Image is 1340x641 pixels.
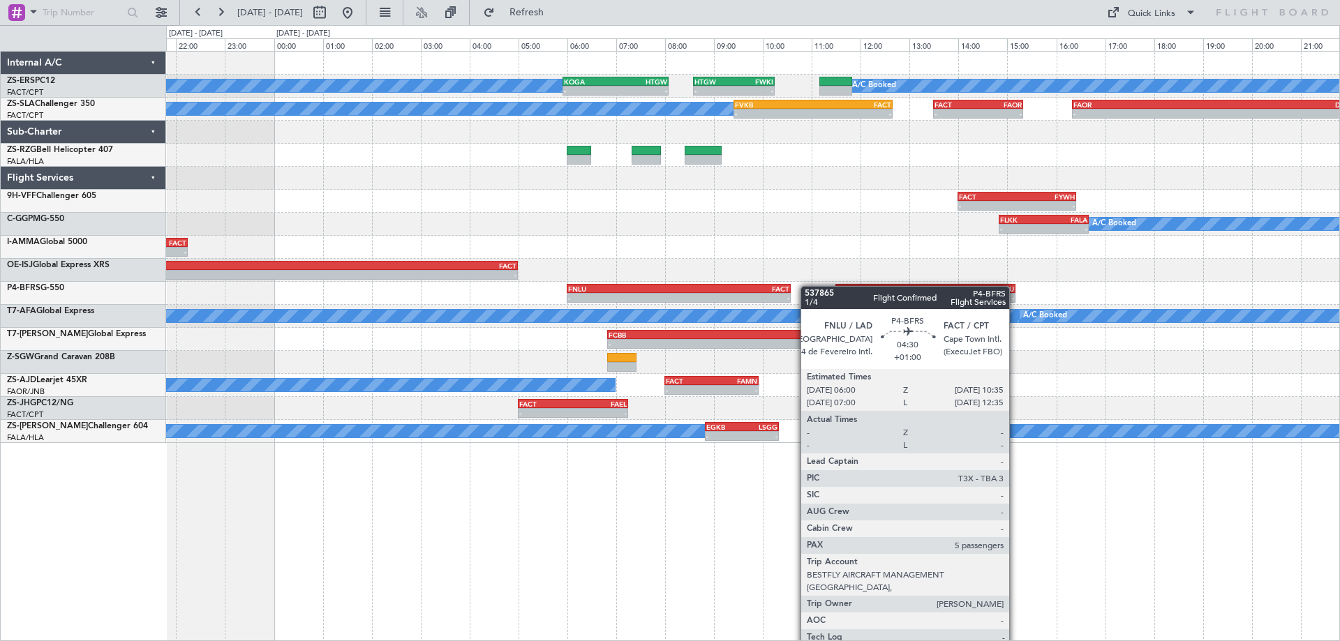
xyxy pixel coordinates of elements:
div: - [666,386,711,394]
div: - [959,202,1017,210]
div: - [616,86,667,95]
div: FNLU [925,285,1014,293]
div: A/C Booked [856,421,900,442]
div: - [735,110,813,118]
div: - [1073,110,1215,118]
span: I-AMMA [7,238,40,246]
div: - [573,409,627,417]
a: FALA/HLA [7,156,44,167]
div: - [925,294,1014,302]
div: FALA [1043,216,1087,224]
div: 10:00 [763,38,812,51]
div: - [245,271,516,279]
div: - [706,432,742,440]
div: FACT [813,100,891,109]
div: HTGW [694,77,734,86]
div: 22:00 [176,38,225,51]
div: FACT [519,400,573,408]
a: ZS-ERSPC12 [7,77,55,85]
div: 03:00 [421,38,470,51]
span: 9H-VFF [7,192,36,200]
a: ZS-AJDLearjet 45XR [7,376,87,384]
div: - [568,294,679,302]
div: Quick Links [1128,7,1175,21]
div: 18:00 [1154,38,1203,51]
div: FNLU [568,285,679,293]
div: FAOR [1073,100,1215,109]
div: FVKB [735,100,813,109]
a: FACT/CPT [7,110,43,121]
span: ZS-[PERSON_NAME] [7,422,88,430]
div: EGKB [706,423,742,431]
span: Refresh [498,8,556,17]
div: FACT [715,331,822,339]
div: 19:00 [1203,38,1252,51]
div: [DATE] - [DATE] [169,28,223,40]
span: ZS-AJD [7,376,36,384]
div: - [813,110,891,118]
div: A/C Booked [1092,213,1136,234]
button: Refresh [477,1,560,24]
div: FLKK [1000,216,1043,224]
div: - [837,294,925,302]
a: P4-BFRSG-550 [7,284,64,292]
a: FALA/HLA [7,432,44,443]
div: 05:00 [519,38,567,51]
div: 04:00 [470,38,519,51]
a: T7-[PERSON_NAME]Global Express [7,330,146,338]
div: FACT [935,100,978,109]
div: FYWH [1017,193,1075,201]
a: Z-SGWGrand Caravan 208B [7,353,115,361]
div: FACT [837,285,925,293]
div: FAEL [573,400,627,408]
span: ZS-ERS [7,77,35,85]
div: 08:00 [665,38,714,51]
div: [DATE] - [DATE] [276,28,330,40]
a: C-GGPMG-550 [7,215,64,223]
a: ZS-[PERSON_NAME]Challenger 604 [7,422,148,430]
div: 07:00 [616,38,665,51]
div: FACT [245,262,516,270]
div: FCBB [609,331,715,339]
div: 02:00 [372,38,421,51]
a: ZS-JHGPC12/NG [7,399,73,407]
div: A/C Booked [852,75,896,96]
div: FWKI [734,77,773,86]
div: 17:00 [1105,38,1154,51]
span: ZS-SLA [7,100,35,108]
div: - [679,294,790,302]
div: - [609,340,715,348]
div: 13:00 [909,38,958,51]
div: - [734,86,773,95]
div: 12:00 [861,38,909,51]
div: HTGW [616,77,667,86]
div: - [519,409,573,417]
div: - [564,86,616,95]
span: ZS-JHG [7,399,36,407]
div: 01:00 [323,38,372,51]
div: 20:00 [1252,38,1301,51]
span: P4-BFRS [7,284,40,292]
div: - [715,340,822,348]
span: OE-ISJ [7,261,33,269]
div: FACT [666,377,711,385]
div: 06:00 [567,38,616,51]
div: KOGA [564,77,616,86]
div: - [742,432,777,440]
button: Quick Links [1100,1,1203,24]
div: - [694,86,734,95]
input: Trip Number [43,2,123,23]
span: T7-[PERSON_NAME] [7,330,88,338]
a: FAOR/JNB [7,386,45,397]
div: 09:00 [714,38,763,51]
span: Z-SGW [7,353,34,361]
div: FACT [679,285,790,293]
a: I-AMMAGlobal 5000 [7,238,87,246]
span: [DATE] - [DATE] [237,6,303,19]
div: 15:00 [1007,38,1056,51]
span: ZS-RZG [7,146,36,154]
div: - [1000,225,1043,233]
div: - [1043,225,1087,233]
a: FACT/CPT [7,87,43,98]
span: T7-AFA [7,307,36,315]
